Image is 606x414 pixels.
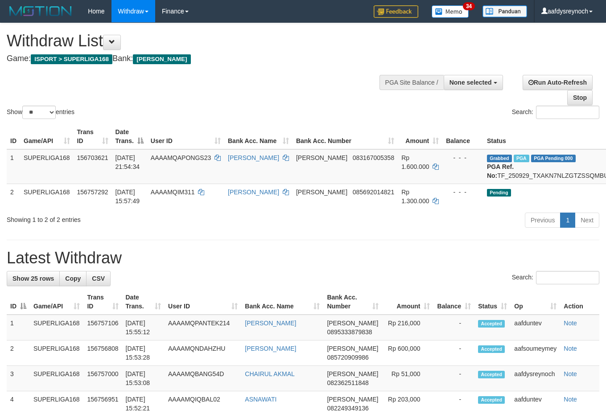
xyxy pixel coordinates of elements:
[401,189,429,205] span: Rp 1.300.000
[12,275,54,282] span: Show 25 rows
[7,212,246,224] div: Showing 1 to 2 of 2 entries
[374,5,418,18] img: Feedback.jpg
[77,189,108,196] span: 156757292
[77,154,108,161] span: 156703621
[83,340,122,366] td: 156756808
[115,189,140,205] span: [DATE] 15:57:49
[122,340,165,366] td: [DATE] 15:53:28
[20,184,74,209] td: SUPERLIGA168
[147,124,224,149] th: User ID: activate to sort column ascending
[296,189,347,196] span: [PERSON_NAME]
[245,345,296,352] a: [PERSON_NAME]
[7,124,20,149] th: ID
[564,370,577,377] a: Note
[536,106,599,119] input: Search:
[560,213,575,228] a: 1
[327,370,378,377] span: [PERSON_NAME]
[353,154,394,161] span: Copy 083167005358 to clipboard
[59,271,87,286] a: Copy
[151,154,211,161] span: AAAAMQAPONGS23
[7,340,30,366] td: 2
[531,155,576,162] span: PGA Pending
[327,396,378,403] span: [PERSON_NAME]
[449,79,492,86] span: None selected
[444,75,503,90] button: None selected
[511,289,560,315] th: Op: activate to sort column ascending
[83,366,122,391] td: 156757000
[224,124,293,149] th: Bank Acc. Name: activate to sort column ascending
[564,396,577,403] a: Note
[511,340,560,366] td: aafsoumeymey
[293,124,398,149] th: Bank Acc. Number: activate to sort column ascending
[398,124,442,149] th: Amount: activate to sort column ascending
[327,320,378,327] span: [PERSON_NAME]
[487,155,512,162] span: Grabbed
[536,271,599,284] input: Search:
[442,124,483,149] th: Balance
[511,366,560,391] td: aafdysreynoch
[512,106,599,119] label: Search:
[31,54,112,64] span: ISPORT > SUPERLIGA168
[228,154,279,161] a: [PERSON_NAME]
[92,275,105,282] span: CSV
[564,345,577,352] a: Note
[327,345,378,352] span: [PERSON_NAME]
[151,189,195,196] span: AAAAMQIM311
[523,75,593,90] a: Run Auto-Refresh
[512,271,599,284] label: Search:
[514,155,529,162] span: Marked by aafchhiseyha
[133,54,190,64] span: [PERSON_NAME]
[20,124,74,149] th: Game/API: activate to sort column ascending
[382,340,434,366] td: Rp 600,000
[30,289,83,315] th: Game/API: activate to sort column ascending
[22,106,56,119] select: Showentries
[122,289,165,315] th: Date Trans.: activate to sort column ascending
[327,354,368,361] span: Copy 085720909986 to clipboard
[245,396,276,403] a: ASNAWATI
[7,289,30,315] th: ID: activate to sort column descending
[30,366,83,391] td: SUPERLIGA168
[165,366,241,391] td: AAAAMQBANG54D
[487,189,511,197] span: Pending
[83,315,122,340] td: 156757106
[7,106,74,119] label: Show entries
[323,289,382,315] th: Bank Acc. Number: activate to sort column ascending
[30,315,83,340] td: SUPERLIGA168
[112,124,147,149] th: Date Trans.: activate to sort column descending
[7,32,395,50] h1: Withdraw List
[241,289,323,315] th: Bank Acc. Name: activate to sort column ascending
[7,184,20,209] td: 2
[478,396,505,404] span: Accepted
[228,189,279,196] a: [PERSON_NAME]
[432,5,469,18] img: Button%20Memo.svg
[7,271,60,286] a: Show 25 rows
[74,124,112,149] th: Trans ID: activate to sort column ascending
[296,154,347,161] span: [PERSON_NAME]
[474,289,511,315] th: Status: activate to sort column ascending
[446,188,480,197] div: - - -
[433,315,474,340] td: -
[382,289,434,315] th: Amount: activate to sort column ascending
[83,289,122,315] th: Trans ID: activate to sort column ascending
[165,340,241,366] td: AAAAMQNDAHZHU
[30,340,83,366] td: SUPERLIGA168
[478,320,505,328] span: Accepted
[478,345,505,353] span: Accepted
[433,366,474,391] td: -
[327,405,368,412] span: Copy 082249349136 to clipboard
[65,275,81,282] span: Copy
[7,315,30,340] td: 1
[560,289,599,315] th: Action
[382,366,434,391] td: Rp 51,000
[86,271,111,286] a: CSV
[7,54,395,63] h4: Game: Bank:
[567,90,593,105] a: Stop
[382,315,434,340] td: Rp 216,000
[122,315,165,340] td: [DATE] 15:55:12
[575,213,599,228] a: Next
[487,163,514,179] b: PGA Ref. No:
[7,149,20,184] td: 1
[115,154,140,170] span: [DATE] 21:54:34
[245,320,296,327] a: [PERSON_NAME]
[482,5,527,17] img: panduan.png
